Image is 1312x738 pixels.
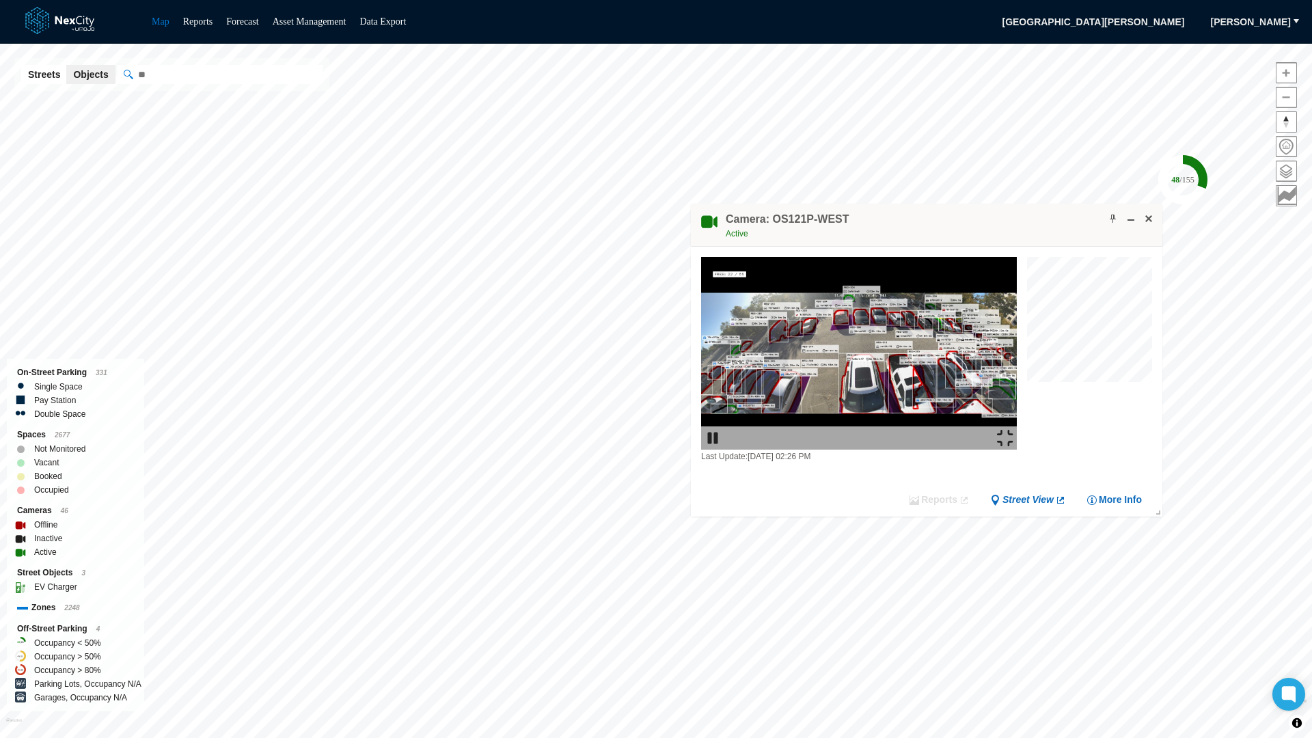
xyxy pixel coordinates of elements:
button: Streets [21,65,67,84]
span: 331 [96,369,107,377]
span: Zoom in [1276,63,1296,83]
button: Objects [66,65,115,84]
span: 2248 [64,604,79,612]
span: Toggle attribution [1293,715,1301,730]
button: Home [1276,136,1297,157]
canvas: Map [1027,257,1160,389]
button: More Info [1086,493,1142,506]
button: Toggle attribution [1289,715,1305,731]
h4: Double-click to make header text selectable [726,212,849,227]
span: 46 [61,507,68,515]
button: Zoom in [1276,62,1297,83]
span: [GEOGRAPHIC_DATA][PERSON_NAME] [993,11,1193,33]
span: More Info [1099,493,1142,506]
label: Not Monitored [34,442,85,456]
label: EV Charger [34,580,77,594]
span: 3 [81,569,85,577]
a: Asset Management [273,16,346,27]
label: Occupied [34,483,69,497]
div: Last Update: [DATE] 02:26 PM [701,450,1017,463]
div: Double-click to make header text selectable [726,212,849,241]
img: expand [997,430,1013,446]
div: Zones [17,601,134,615]
a: Reports [183,16,213,27]
label: Pay Station [34,394,76,407]
button: Layers management [1276,161,1297,182]
div: Street Objects [17,566,134,580]
label: Inactive [34,532,62,545]
button: Reset bearing to north [1276,111,1297,133]
a: Street View [990,493,1066,506]
a: Data Export [359,16,406,27]
label: Active [34,545,57,559]
div: Off-Street Parking [17,622,134,636]
span: 2677 [55,431,70,439]
span: Active [726,229,748,238]
div: Cameras [17,504,134,518]
span: Objects [73,68,108,81]
span: Zoom out [1276,87,1296,107]
a: Mapbox homepage [6,718,22,734]
tspan: / 155 [1179,175,1194,184]
label: Vacant [34,456,59,469]
label: Occupancy > 50% [34,650,101,664]
span: [PERSON_NAME] [1211,15,1291,29]
label: Parking Lots, Occupancy N/A [34,677,141,691]
label: Single Space [34,380,83,394]
div: Map marker [1158,155,1207,204]
span: Street View [1002,493,1054,506]
img: video [701,257,1017,450]
label: Double Space [34,407,85,421]
tspan: 48 [1171,175,1179,184]
img: play [705,430,721,446]
label: Occupancy > 80% [34,664,101,677]
label: Offline [34,518,57,532]
label: Garages, Occupancy N/A [34,691,127,705]
button: Key metrics [1276,185,1297,206]
span: Streets [28,68,60,81]
div: Spaces [17,428,134,442]
a: Forecast [226,16,258,27]
label: Booked [34,469,62,483]
button: Zoom out [1276,87,1297,108]
a: Map [152,16,169,27]
div: On-Street Parking [17,366,134,380]
label: Occupancy < 50% [34,636,101,650]
span: Reset bearing to north [1276,112,1296,132]
span: 4 [96,625,100,633]
button: [PERSON_NAME] [1202,11,1300,33]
